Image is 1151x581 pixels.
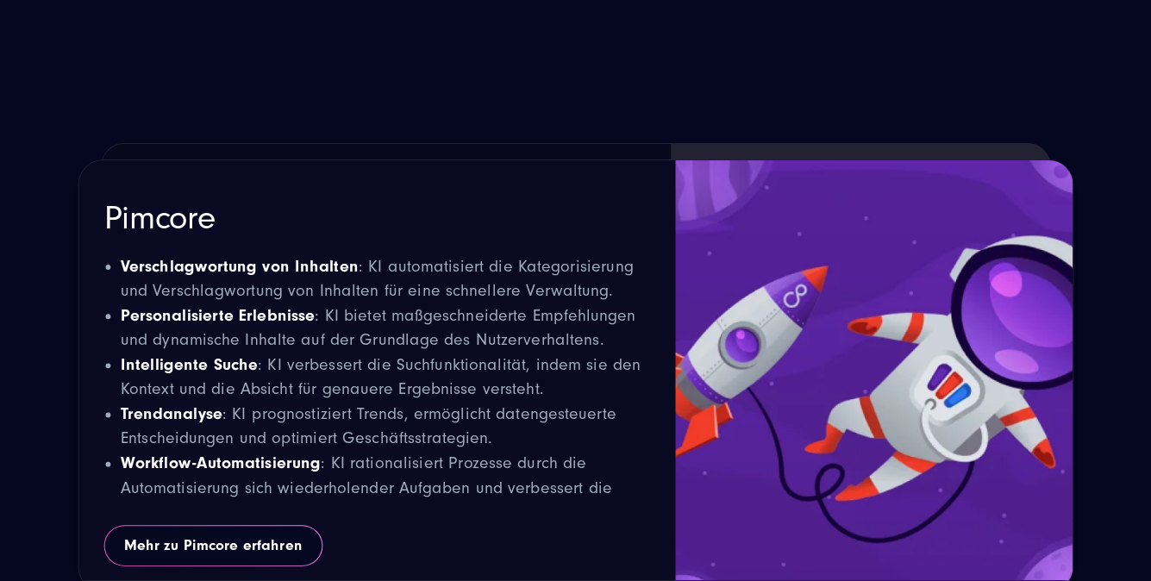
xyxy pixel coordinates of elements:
strong: Personalisierte Erlebnisse [120,307,314,326]
li: : KI bietet maßgeschneiderte Empfehlungen und dynamische Inhalte auf der Grundlage des Nutzerverh... [120,304,649,353]
strong: Trendanalyse [120,405,222,424]
li: : KI rationalisiert Prozesse durch die Automatisierung sich wiederholender Aufgaben und verbesser... [120,452,649,525]
li: : KI verbessert die Suchfunktionalität, indem sie den Kontext und die Absicht für genauere Ergebn... [120,353,649,403]
strong: Intelligente Suche [120,356,257,375]
strong: Workflow-Automatisierung [120,454,320,473]
a: Mehr zu Pimcore erfahren [103,526,322,567]
li: : KI prognostiziert Trends, ermöglicht datengesteuerte Entscheidungen und optimiert Geschäftsstra... [120,403,649,452]
li: : KI automatisiert die Kategorisierung und Verschlagwortung von Inhalten für eine schnellere Verw... [120,255,649,304]
strong: Verschlagwortung von Inhalten [120,257,358,276]
h3: Pimcore [103,203,650,236]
